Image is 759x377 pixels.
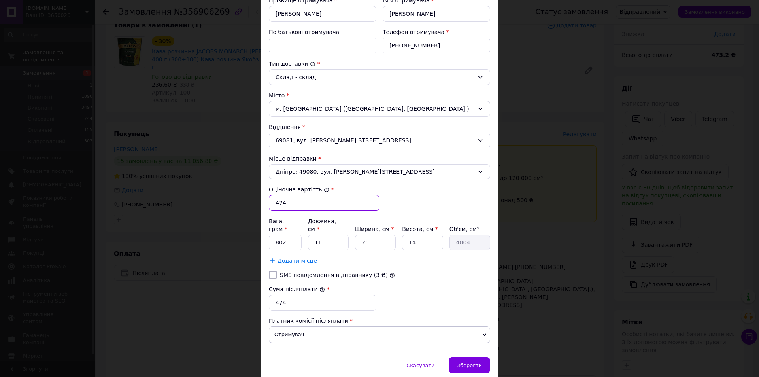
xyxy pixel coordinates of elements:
div: Місце відправки [269,155,490,163]
span: Скасувати [406,362,434,368]
div: 69081, вул. [PERSON_NAME][STREET_ADDRESS] [269,133,490,148]
div: м. [GEOGRAPHIC_DATA] ([GEOGRAPHIC_DATA], [GEOGRAPHIC_DATA].) [269,101,490,117]
div: Місто [269,91,490,99]
span: Зберегти [457,362,482,368]
label: Сума післяплати [269,286,325,292]
label: SMS повідомлення відправнику (3 ₴) [280,272,388,278]
span: Дніпро; 49080, вул. [PERSON_NAME][STREET_ADDRESS] [276,168,474,176]
input: +380 [383,38,490,53]
div: Тип доставки [269,60,490,68]
label: По батькові отримувача [269,29,339,35]
label: Ширина, см [355,226,394,232]
label: Вага, грам [269,218,287,232]
span: Платник комісії післяплати [269,318,348,324]
label: Довжина, см [308,218,336,232]
div: Об'єм, см³ [449,225,490,233]
div: Відділення [269,123,490,131]
span: Отримувач [269,326,490,343]
label: Телефон отримувача [383,29,444,35]
label: Оціночна вартість [269,186,329,193]
div: Склад - склад [276,73,474,81]
span: Додати місце [278,258,317,264]
label: Висота, см [402,226,438,232]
